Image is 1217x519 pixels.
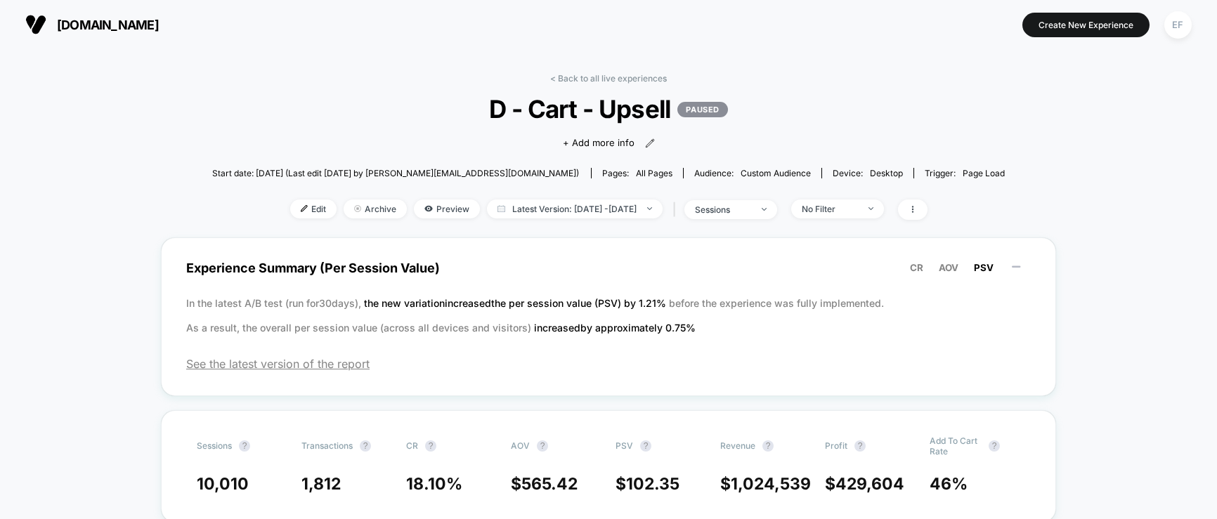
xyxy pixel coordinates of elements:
img: end [868,207,873,210]
span: Sessions [197,440,232,451]
span: D - Cart - Upsell [252,94,965,124]
button: ? [239,440,250,452]
span: $ [616,474,679,494]
button: Create New Experience [1022,13,1150,37]
span: increased by approximately 0.75 % [534,322,696,334]
span: $ [511,474,578,494]
span: Page Load [963,168,1005,178]
span: all pages [636,168,672,178]
button: ? [360,440,371,452]
img: end [762,208,767,211]
img: end [647,207,652,210]
img: Visually logo [25,14,46,35]
span: Transactions [301,440,353,451]
a: < Back to all live experiences [550,73,667,84]
span: AOV [511,440,530,451]
span: | [670,199,684,220]
span: PSV [616,440,633,451]
span: 429,604 [835,474,904,494]
span: 1,812 [301,474,341,494]
img: edit [301,205,308,212]
span: 1,024,539 [731,474,811,494]
div: Audience: [694,168,811,178]
div: No Filter [802,204,858,214]
span: PSV [974,262,994,273]
span: the new variation increased the per session value (PSV) by 1.21 % [364,297,669,309]
span: [DOMAIN_NAME] [57,18,159,32]
span: CR [406,440,418,451]
span: Revenue [720,440,755,451]
span: Latest Version: [DATE] - [DATE] [487,199,663,218]
p: In the latest A/B test (run for 30 days), before the experience was fully implemented. As a resul... [186,291,1031,340]
div: EF [1164,11,1192,39]
span: Device: [821,168,913,178]
span: Custom Audience [741,168,811,178]
div: sessions [695,204,751,215]
button: EF [1160,11,1196,39]
button: ? [537,440,548,452]
button: ? [854,440,866,452]
span: CR [910,262,923,273]
span: AOV [939,262,958,273]
p: PAUSED [677,102,727,117]
span: Profit [825,440,847,451]
button: [DOMAIN_NAME] [21,13,163,36]
span: desktop [870,168,903,178]
button: ? [989,440,1000,452]
span: 46 % [930,474,968,494]
span: 18.10 % [406,474,462,494]
span: Archive [344,199,407,218]
div: Trigger: [925,168,1005,178]
button: AOV [935,261,963,274]
span: + Add more info [563,136,634,150]
span: Start date: [DATE] (Last edit [DATE] by [PERSON_NAME][EMAIL_ADDRESS][DOMAIN_NAME]) [212,168,579,178]
img: end [354,205,361,212]
button: ? [762,440,774,452]
span: 565.42 [521,474,578,494]
button: CR [906,261,928,274]
span: $ [720,474,811,494]
div: Pages: [602,168,672,178]
span: Edit [290,199,337,218]
button: ? [425,440,436,452]
span: $ [825,474,904,494]
span: Add To Cart Rate [930,435,982,456]
span: See the latest version of the report [186,357,1031,371]
span: 102.35 [626,474,679,494]
span: Preview [414,199,480,218]
span: Experience Summary (Per Session Value) [186,252,1031,284]
button: ? [640,440,651,452]
img: calendar [497,205,505,212]
button: PSV [970,261,998,274]
span: 10,010 [197,474,249,494]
